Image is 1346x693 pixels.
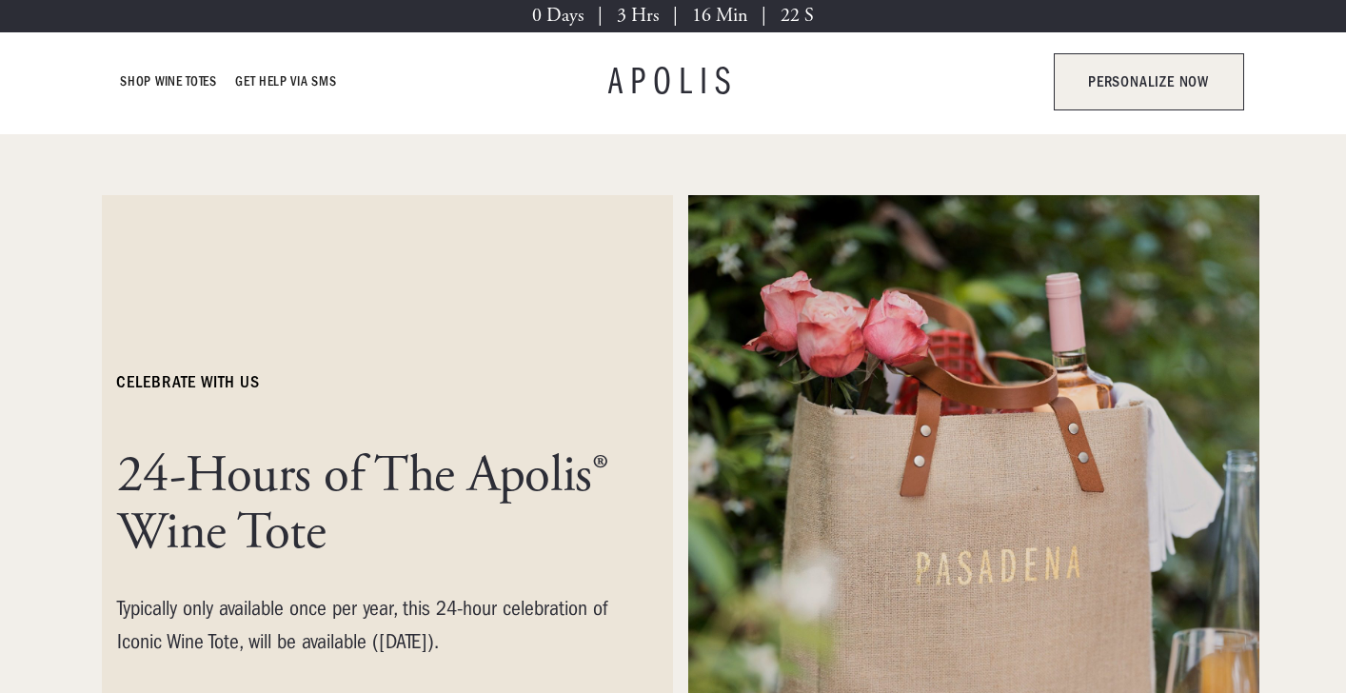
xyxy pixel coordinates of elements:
h1: 24-Hours of The Apolis® Wine Tote [117,447,612,562]
a: personalize now [1054,53,1244,110]
div: Typically only available once per year, this 24-hour celebration of Iconic Wine Tote, will be ava... [117,592,612,659]
a: APOLIS [608,63,738,101]
a: Shop Wine Totes [121,70,217,93]
a: GET HELP VIA SMS [236,70,337,93]
h6: celebrate with us [117,371,259,394]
